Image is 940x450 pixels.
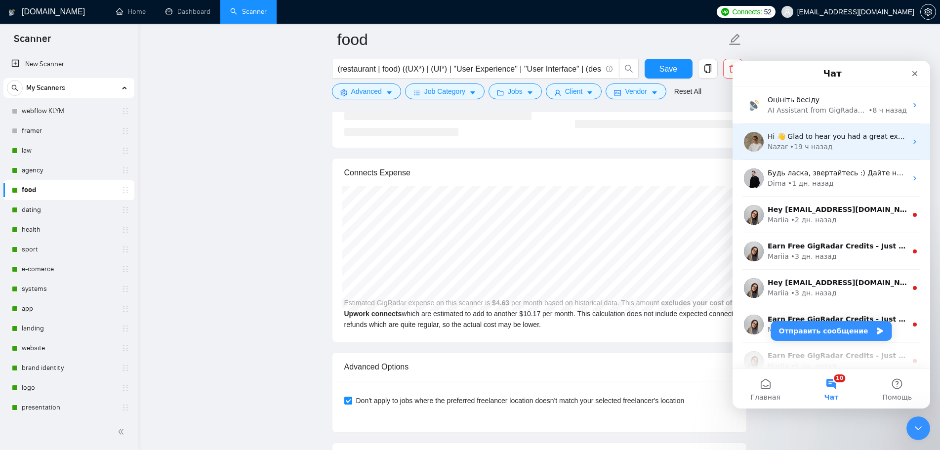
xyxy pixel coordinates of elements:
[469,89,476,96] span: caret-down
[619,64,638,73] span: search
[122,285,129,293] span: holder
[22,220,116,240] a: health
[721,8,729,16] img: upwork-logo.png
[733,61,930,409] iframe: Intercom live chat
[340,89,347,96] span: setting
[645,59,693,79] button: Save
[22,259,116,279] a: e-comerce
[122,384,129,392] span: holder
[35,264,56,274] div: Mariia
[22,338,116,358] a: website
[11,144,31,164] img: Profile image for Mariia
[165,7,210,16] a: dashboardDashboard
[58,227,104,238] div: • 3 дн. назад
[22,141,116,161] a: law
[22,299,116,319] a: app
[122,325,129,332] span: holder
[554,89,561,96] span: user
[57,81,100,91] div: • 19 ч назад
[614,89,621,96] span: idcard
[405,83,485,99] button: barsJob Categorycaret-down
[729,33,741,46] span: edit
[698,59,718,79] button: copy
[674,86,701,97] a: Reset All
[58,300,104,311] div: • 5 дн. назад
[386,89,393,96] span: caret-down
[497,89,504,96] span: folder
[659,63,677,75] span: Save
[906,416,930,440] iframe: Intercom live chat
[920,8,936,16] a: setting
[338,63,602,75] input: Search Freelance Jobs...
[22,101,116,121] a: webflow KLYM
[11,290,31,310] img: Profile image for Mariia
[920,4,936,20] button: setting
[344,353,735,381] div: Advanced Options
[22,240,116,259] a: sport
[230,7,267,16] a: searchScanner
[3,54,134,74] li: New Scanner
[11,217,31,237] img: Profile image for Mariia
[698,64,717,73] span: copy
[22,358,116,378] a: brand identity
[424,86,465,97] span: Job Category
[11,108,31,127] img: Profile image for Dima
[35,108,372,116] span: Будь ласка, звертайтесь :) Дайте нам знати, якщо ми ще чимось можемо вам допомогти 🤓
[764,6,772,17] span: 52
[122,147,129,155] span: holder
[58,154,104,164] div: • 2 дн. назад
[35,300,56,311] div: Mariia
[122,344,129,352] span: holder
[784,8,791,15] span: user
[22,378,116,398] a: logo
[6,32,59,52] span: Scanner
[122,166,129,174] span: holder
[724,64,742,73] span: delete
[7,84,22,91] span: search
[337,27,727,52] input: Scanner name...
[723,59,743,79] button: delete
[508,86,523,97] span: Jobs
[122,364,129,372] span: holder
[489,83,542,99] button: folderJobscaret-down
[344,159,735,187] div: Connects Expense
[122,404,129,411] span: holder
[26,78,65,98] span: My Scanners
[35,227,56,238] div: Mariia
[35,191,56,201] div: Mariia
[413,89,420,96] span: bars
[546,83,602,99] button: userClientcaret-down
[732,6,762,17] span: Connects:
[35,118,53,128] div: Dima
[118,427,127,437] span: double-left
[22,319,116,338] a: landing
[18,333,47,340] span: Главная
[122,206,129,214] span: holder
[22,161,116,180] a: agency
[11,181,31,201] img: Profile image for Mariia
[619,59,639,79] button: search
[58,191,104,201] div: • 3 дн. назад
[527,89,533,96] span: caret-down
[122,186,129,194] span: holder
[132,308,198,348] button: Помощь
[116,7,146,16] a: homeHome
[150,333,179,340] span: Помощь
[606,83,666,99] button: idcardVendorcaret-down
[22,180,116,200] a: food
[651,89,658,96] span: caret-down
[55,118,101,128] div: • 1 дн. назад
[351,86,382,97] span: Advanced
[39,260,160,280] button: Отправить сообщение
[606,66,613,72] span: info-circle
[122,127,129,135] span: holder
[22,200,116,220] a: dating
[22,279,116,299] a: systems
[11,54,126,74] a: New Scanner
[332,83,401,99] button: settingAdvancedcaret-down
